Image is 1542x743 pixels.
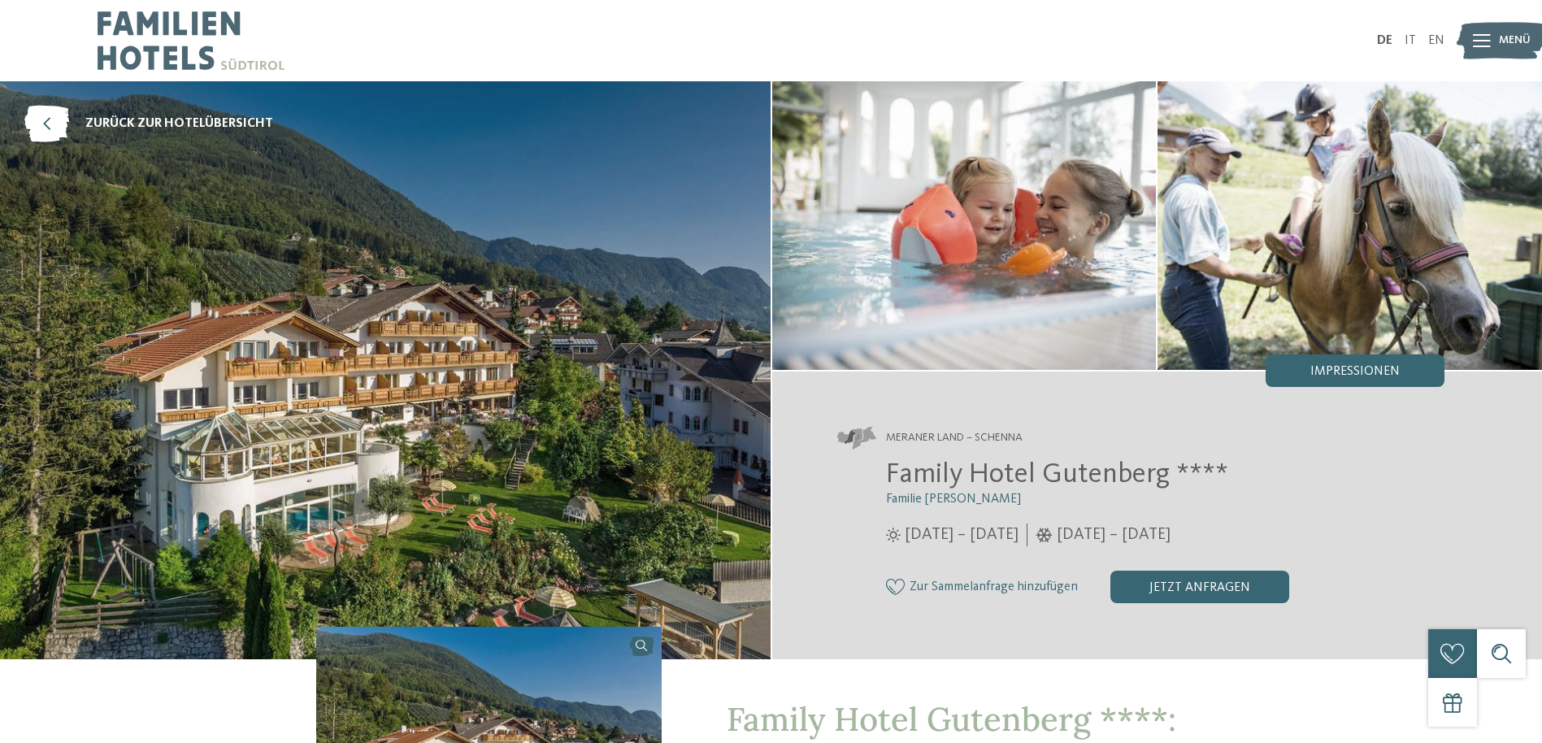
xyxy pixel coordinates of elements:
span: Family Hotel Gutenberg **** [886,460,1228,489]
span: zurück zur Hotelübersicht [85,115,273,133]
a: zurück zur Hotelübersicht [24,106,273,142]
span: Impressionen [1310,365,1400,378]
span: Meraner Land – Schenna [886,430,1023,446]
span: Familie [PERSON_NAME] [886,493,1021,506]
span: Zur Sammelanfrage hinzufügen [910,580,1078,595]
span: Menü [1499,33,1531,49]
span: [DATE] – [DATE] [905,524,1019,546]
a: DE [1377,34,1392,47]
div: jetzt anfragen [1110,571,1289,603]
img: Das Familienhotel in Schenna für kreative Naturliebhaber [1158,81,1542,370]
i: Öffnungszeiten im Winter [1036,528,1053,542]
img: Das Familienhotel in Schenna für kreative Naturliebhaber [772,81,1157,370]
a: IT [1405,34,1416,47]
span: [DATE] – [DATE] [1057,524,1171,546]
i: Öffnungszeiten im Sommer [886,528,901,542]
a: EN [1428,34,1444,47]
